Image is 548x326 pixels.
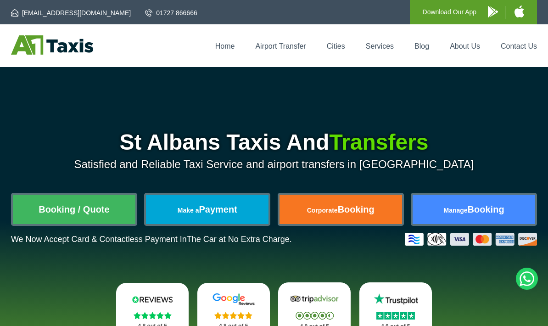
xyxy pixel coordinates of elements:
[450,42,480,50] a: About Us
[187,235,292,244] span: The Car at No Extra Charge.
[296,312,334,320] img: Stars
[288,292,341,306] img: Tripadvisor
[207,293,260,306] img: Google
[11,35,93,55] img: A1 Taxis St Albans LTD
[145,8,197,17] a: 01727 866666
[307,207,338,214] span: Corporate
[376,312,415,320] img: Stars
[414,42,429,50] a: Blog
[126,293,179,306] img: Reviews.io
[501,42,537,50] a: Contact Us
[488,6,498,17] img: A1 Taxis Android App
[11,158,537,171] p: Satisfied and Reliable Taxi Service and airport transfers in [GEOGRAPHIC_DATA]
[134,312,172,319] img: Stars
[329,130,428,154] span: Transfers
[215,42,235,50] a: Home
[255,42,306,50] a: Airport Transfer
[280,195,402,224] a: CorporateBooking
[443,207,467,214] span: Manage
[405,233,537,246] img: Credit And Debit Cards
[423,6,477,18] p: Download Our App
[178,207,199,214] span: Make a
[13,195,135,224] a: Booking / Quote
[146,195,268,224] a: Make aPayment
[413,195,535,224] a: ManageBooking
[366,42,394,50] a: Services
[11,235,292,244] p: We Now Accept Card & Contactless Payment In
[369,292,422,306] img: Trustpilot
[11,8,131,17] a: [EMAIL_ADDRESS][DOMAIN_NAME]
[214,312,252,319] img: Stars
[514,6,524,17] img: A1 Taxis iPhone App
[11,131,537,153] h1: St Albans Taxis And
[327,42,345,50] a: Cities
